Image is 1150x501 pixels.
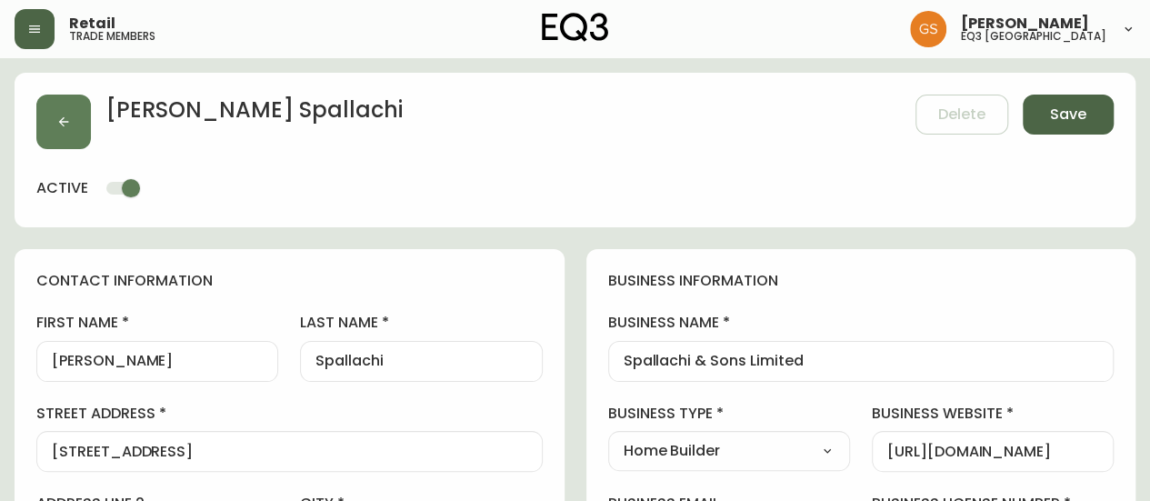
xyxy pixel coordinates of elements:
[1023,95,1114,135] button: Save
[69,16,115,31] span: Retail
[887,443,1098,460] input: https://www.designshop.com
[36,178,88,198] h4: active
[542,13,609,42] img: logo
[961,16,1089,31] span: [PERSON_NAME]
[872,404,1114,424] label: business website
[608,313,1115,333] label: business name
[69,31,155,42] h5: trade members
[300,313,542,333] label: last name
[36,404,543,424] label: street address
[961,31,1106,42] h5: eq3 [GEOGRAPHIC_DATA]
[1050,105,1086,125] span: Save
[608,404,850,424] label: business type
[608,271,1115,291] h4: business information
[36,313,278,333] label: first name
[36,271,543,291] h4: contact information
[910,11,946,47] img: 6b403d9c54a9a0c30f681d41f5fc2571
[105,95,403,135] h2: [PERSON_NAME] Spallachi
